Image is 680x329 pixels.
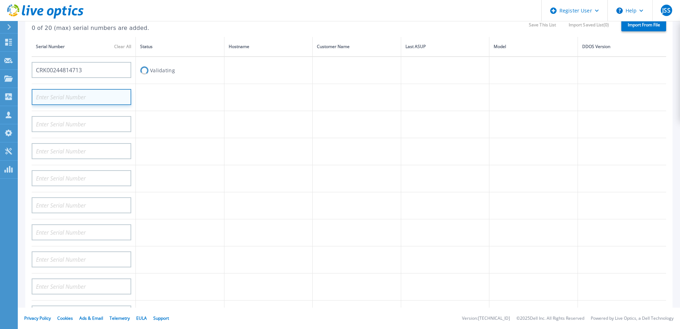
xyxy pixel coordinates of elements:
th: Status [136,37,224,57]
li: Powered by Live Optics, a Dell Technology [591,316,674,321]
th: Model [489,37,578,57]
a: EULA [136,315,147,321]
input: Enter Serial Number [32,62,131,78]
th: Customer Name [313,37,401,57]
p: 0 of 20 (max) serial numbers are added. [32,25,529,31]
li: © 2025 Dell Inc. All Rights Reserved [516,316,584,321]
th: DDOS Version [578,37,666,57]
span: JSS [662,7,670,13]
li: Version: [TECHNICAL_ID] [462,316,510,321]
a: Ads & Email [79,315,103,321]
th: Hostname [224,37,313,57]
input: Enter Serial Number [32,278,131,294]
a: Support [153,315,169,321]
div: Validating [140,64,220,77]
input: Enter Serial Number [32,89,131,105]
a: Telemetry [110,315,130,321]
input: Enter Serial Number [32,170,131,186]
input: Enter Serial Number [32,305,131,322]
a: Cookies [57,315,73,321]
input: Enter Serial Number [32,197,131,213]
label: Import From File [621,19,666,31]
input: Enter Serial Number [32,224,131,240]
input: Enter Serial Number [32,251,131,267]
th: Last ASUP [401,37,489,57]
a: Privacy Policy [24,315,51,321]
div: Serial Number [36,43,131,51]
input: Enter Serial Number [32,143,131,159]
input: Enter Serial Number [32,116,131,132]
